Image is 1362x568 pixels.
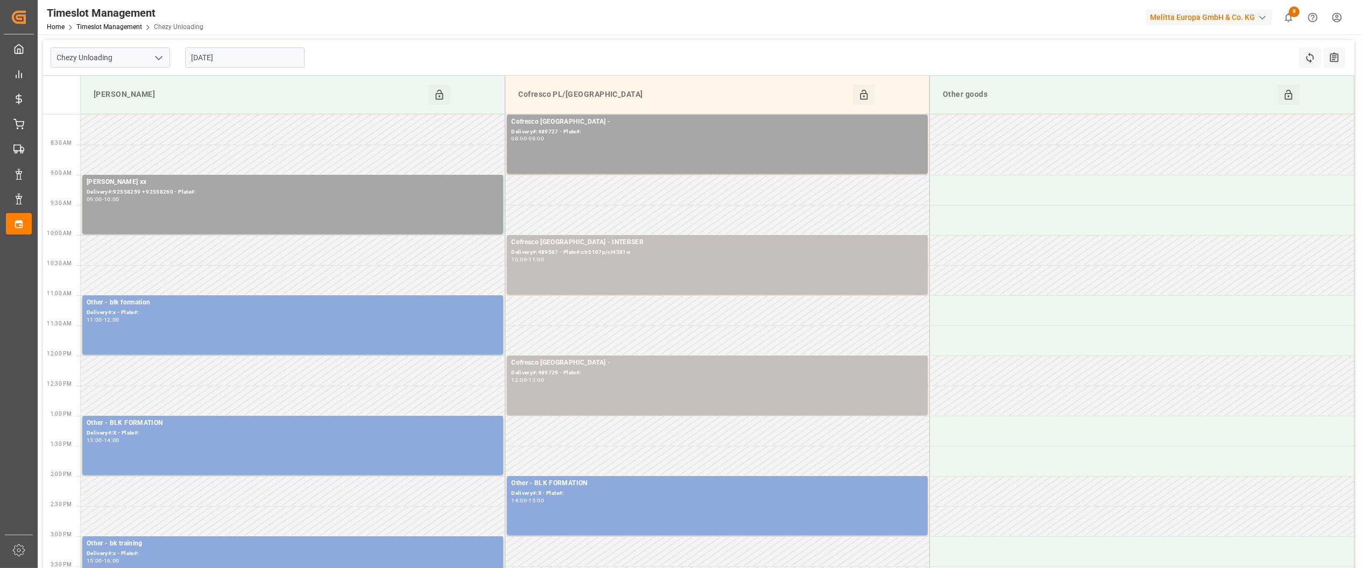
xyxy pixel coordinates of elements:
span: 9:30 AM [51,200,72,206]
div: Delivery#:92558259 + 92558260 - Plate#: [87,188,499,197]
span: 1:00 PM [51,411,72,417]
button: show 8 new notifications [1276,5,1301,30]
div: 11:00 [87,317,102,322]
div: 12:00 [104,317,119,322]
div: 10:00 [104,197,119,202]
div: Delivery#:489729 - Plate#: [511,368,923,378]
div: [PERSON_NAME] [89,84,428,105]
div: - [527,136,528,141]
span: 11:00 AM [47,290,72,296]
div: Other - bk training [87,538,499,549]
div: Cofresco PL/[GEOGRAPHIC_DATA] [514,84,853,105]
a: Home [47,23,65,31]
span: 2:30 PM [51,501,72,507]
div: Delivery#:489727 - Plate#: [511,127,923,137]
span: 11:30 AM [47,321,72,326]
div: 13:00 [87,438,102,443]
div: Other - BLK FORMATION [511,478,923,489]
input: Type to search/select [51,47,170,68]
div: Delivery#:X - Plate#: [87,429,499,438]
span: 10:00 AM [47,230,72,236]
div: Other goods [938,84,1278,105]
div: 16:00 [104,558,119,563]
div: Melitta Europa GmbH & Co. KG [1146,10,1272,25]
div: Cofresco [GEOGRAPHIC_DATA] - [511,358,923,368]
div: Other - blk formation [87,297,499,308]
div: [PERSON_NAME] xx [87,177,499,188]
div: 08:00 [511,136,527,141]
div: - [527,498,528,503]
span: 8:30 AM [51,140,72,146]
span: 3:30 PM [51,562,72,567]
div: - [102,558,104,563]
span: 1:30 PM [51,441,72,447]
div: - [102,317,104,322]
span: 12:30 PM [47,381,72,387]
div: Timeslot Management [47,5,203,21]
div: - [527,378,528,382]
div: 12:00 [511,378,527,382]
div: 15:00 [528,498,544,503]
div: 14:00 [511,498,527,503]
button: Help Center [1301,5,1325,30]
span: 10:30 AM [47,260,72,266]
div: - [102,197,104,202]
input: DD-MM-YYYY [185,47,305,68]
button: open menu [150,49,166,66]
span: 9:00 AM [51,170,72,176]
div: 11:00 [528,257,544,262]
div: Cofresco [GEOGRAPHIC_DATA] - [511,117,923,127]
span: 12:00 PM [47,351,72,357]
div: 09:00 [87,197,102,202]
div: 09:00 [528,136,544,141]
div: Other - BLK FORMATION [87,418,499,429]
span: 2:00 PM [51,471,72,477]
div: 13:00 [528,378,544,382]
div: Delivery#:489587 - Plate#:ctr5107p/ct4381w [511,248,923,257]
div: - [102,438,104,443]
div: 10:00 [511,257,527,262]
button: Melitta Europa GmbH & Co. KG [1146,7,1276,27]
div: - [527,257,528,262]
a: Timeslot Management [76,23,142,31]
div: Cofresco [GEOGRAPHIC_DATA] - INTERSER [511,237,923,248]
div: 15:00 [87,558,102,563]
div: Delivery#:x - Plate#: [87,308,499,317]
div: Delivery#:x - Plate#: [87,549,499,558]
span: 3:00 PM [51,531,72,537]
div: Delivery#:X - Plate#: [511,489,923,498]
div: 14:00 [104,438,119,443]
span: 8 [1289,6,1300,17]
